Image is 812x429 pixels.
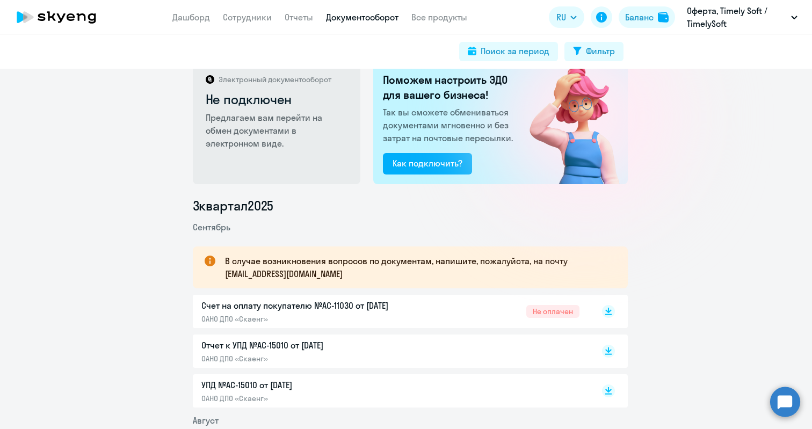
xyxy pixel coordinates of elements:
[201,394,427,403] p: ОАНО ДПО «Скаенг»
[556,11,566,24] span: RU
[285,12,313,23] a: Отчеты
[383,153,472,174] button: Как подключить?
[219,75,331,84] p: Электронный документооборот
[682,4,803,30] button: Оферта, Timely Soft / TimelySoft
[201,354,427,363] p: ОАНО ДПО «Скаенг»
[481,45,549,57] div: Поиск за период
[201,339,579,363] a: Отчет к УПД №AC-15010 от [DATE]ОАНО ДПО «Скаенг»
[326,12,398,23] a: Документооборот
[507,62,628,184] img: not_connected
[393,157,462,170] div: Как подключить?
[383,72,516,103] h2: Поможем настроить ЭДО для вашего бизнеса!
[172,12,210,23] a: Дашборд
[193,222,230,232] span: Сентябрь
[411,12,467,23] a: Все продукты
[201,299,427,312] p: Счет на оплату покупателю №AC-11030 от [DATE]
[206,91,349,108] h2: Не подключен
[619,6,675,28] button: Балансbalance
[201,379,579,403] a: УПД №AC-15010 от [DATE]ОАНО ДПО «Скаенг»
[201,379,427,391] p: УПД №AC-15010 от [DATE]
[526,305,579,318] span: Не оплачен
[586,45,615,57] div: Фильтр
[193,415,219,426] span: Август
[201,339,427,352] p: Отчет к УПД №AC-15010 от [DATE]
[383,106,516,144] p: Так вы сможете обмениваться документами мгновенно и без затрат на почтовые пересылки.
[658,12,669,23] img: balance
[459,42,558,61] button: Поиск за период
[223,12,272,23] a: Сотрудники
[201,299,579,324] a: Счет на оплату покупателю №AC-11030 от [DATE]ОАНО ДПО «Скаенг»Не оплачен
[625,11,654,24] div: Баланс
[201,314,427,324] p: ОАНО ДПО «Скаенг»
[687,4,787,30] p: Оферта, Timely Soft / TimelySoft
[206,111,349,150] p: Предлагаем вам перейти на обмен документами в электронном виде.
[193,197,628,214] li: 3 квартал 2025
[225,255,608,280] p: В случае возникновения вопросов по документам, напишите, пожалуйста, на почту [EMAIL_ADDRESS][DOM...
[549,6,584,28] button: RU
[564,42,624,61] button: Фильтр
